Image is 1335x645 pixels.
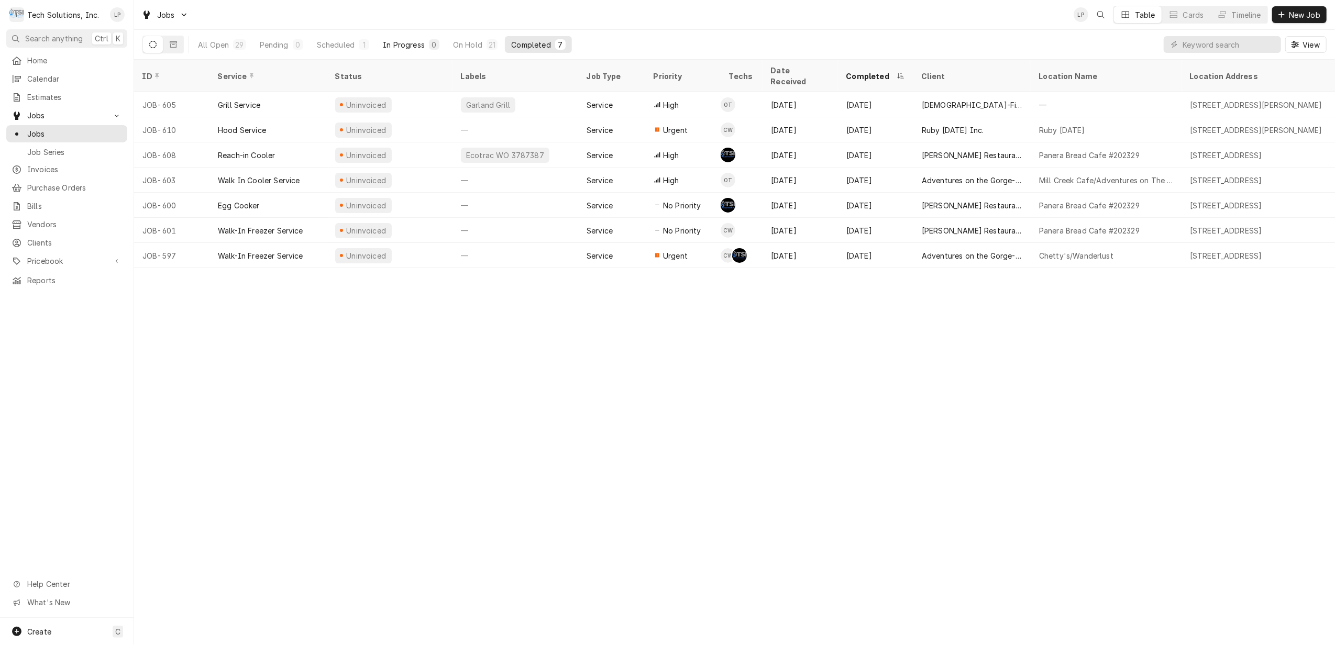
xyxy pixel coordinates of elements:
[27,219,122,230] span: Vendors
[27,110,106,121] span: Jobs
[663,225,701,236] span: No Priority
[27,579,121,590] span: Help Center
[1232,9,1261,20] div: Timeline
[134,193,209,218] div: JOB-600
[6,70,127,87] a: Calendar
[1287,9,1322,20] span: New Job
[1074,7,1088,22] div: LP
[218,200,260,211] div: Egg Cooker
[27,182,122,193] span: Purchase Orders
[721,198,735,213] div: Shaun Booth's Avatar
[235,39,244,50] div: 29
[134,243,209,268] div: JOB-597
[732,248,747,263] div: SB
[6,125,127,142] a: Jobs
[763,218,838,243] div: [DATE]
[218,150,275,161] div: Reach-in Cooler
[27,201,122,212] span: Bills
[721,173,735,187] div: Otis Tooley's Avatar
[1039,250,1113,261] div: Chetty's/Wanderlust
[453,117,578,142] div: —
[453,243,578,268] div: —
[218,250,303,261] div: Walk-In Freezer Service
[763,92,838,117] div: [DATE]
[729,71,754,82] div: Techs
[6,179,127,196] a: Purchase Orders
[6,107,127,124] a: Go to Jobs
[838,92,913,117] div: [DATE]
[345,99,388,110] div: Uninvoiced
[721,148,735,162] div: Austin Fox's Avatar
[732,248,747,263] div: Shaun Booth's Avatar
[557,39,564,50] div: 7
[1039,71,1171,82] div: Location Name
[27,73,122,84] span: Calendar
[6,52,127,69] a: Home
[461,71,570,82] div: Labels
[6,29,127,48] button: Search anythingCtrlK
[1039,175,1173,186] div: Mill Creek Cafe/Adventures on The Gorge
[27,164,122,175] span: Invoices
[27,255,106,266] span: Pricebook
[1190,225,1262,236] div: [STREET_ADDRESS]
[110,7,125,22] div: LP
[838,168,913,193] div: [DATE]
[6,216,127,233] a: Vendors
[383,39,425,50] div: In Progress
[721,123,735,137] div: CW
[763,193,838,218] div: [DATE]
[335,71,442,82] div: Status
[27,128,122,139] span: Jobs
[6,88,127,106] a: Estimates
[218,125,266,136] div: Hood Service
[6,143,127,161] a: Job Series
[721,97,735,112] div: Otis Tooley's Avatar
[763,243,838,268] div: [DATE]
[663,150,679,161] span: High
[27,92,122,103] span: Estimates
[116,33,120,44] span: K
[6,594,127,611] a: Go to What's New
[838,193,913,218] div: [DATE]
[6,234,127,251] a: Clients
[27,237,122,248] span: Clients
[6,272,127,289] a: Reports
[115,626,120,637] span: C
[771,65,828,87] div: Date Received
[345,150,388,161] div: Uninvoiced
[25,33,83,44] span: Search anything
[587,250,613,261] div: Service
[1190,175,1262,186] div: [STREET_ADDRESS]
[157,9,175,20] span: Jobs
[1183,9,1204,20] div: Cards
[345,250,388,261] div: Uninvoiced
[721,123,735,137] div: Coleton Wallace's Avatar
[587,71,637,82] div: Job Type
[1031,92,1182,117] div: —
[345,125,388,136] div: Uninvoiced
[295,39,301,50] div: 0
[663,200,701,211] span: No Priority
[721,97,735,112] div: OT
[6,197,127,215] a: Bills
[27,147,122,158] span: Job Series
[1190,200,1262,211] div: [STREET_ADDRESS]
[218,225,303,236] div: Walk-In Freezer Service
[317,39,355,50] div: Scheduled
[1039,200,1140,211] div: Panera Bread Cafe #202329
[218,99,260,110] div: Grill Service
[721,198,735,213] div: SB
[453,39,482,50] div: On Hold
[6,252,127,270] a: Go to Pricebook
[361,39,367,50] div: 1
[142,71,199,82] div: ID
[465,150,545,161] div: Ecotrac WO 3787387
[587,175,613,186] div: Service
[838,243,913,268] div: [DATE]
[218,71,316,82] div: Service
[587,150,613,161] div: Service
[9,7,24,22] div: Tech Solutions, Inc.'s Avatar
[663,99,679,110] span: High
[763,168,838,193] div: [DATE]
[922,125,984,136] div: Ruby [DATE] Inc.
